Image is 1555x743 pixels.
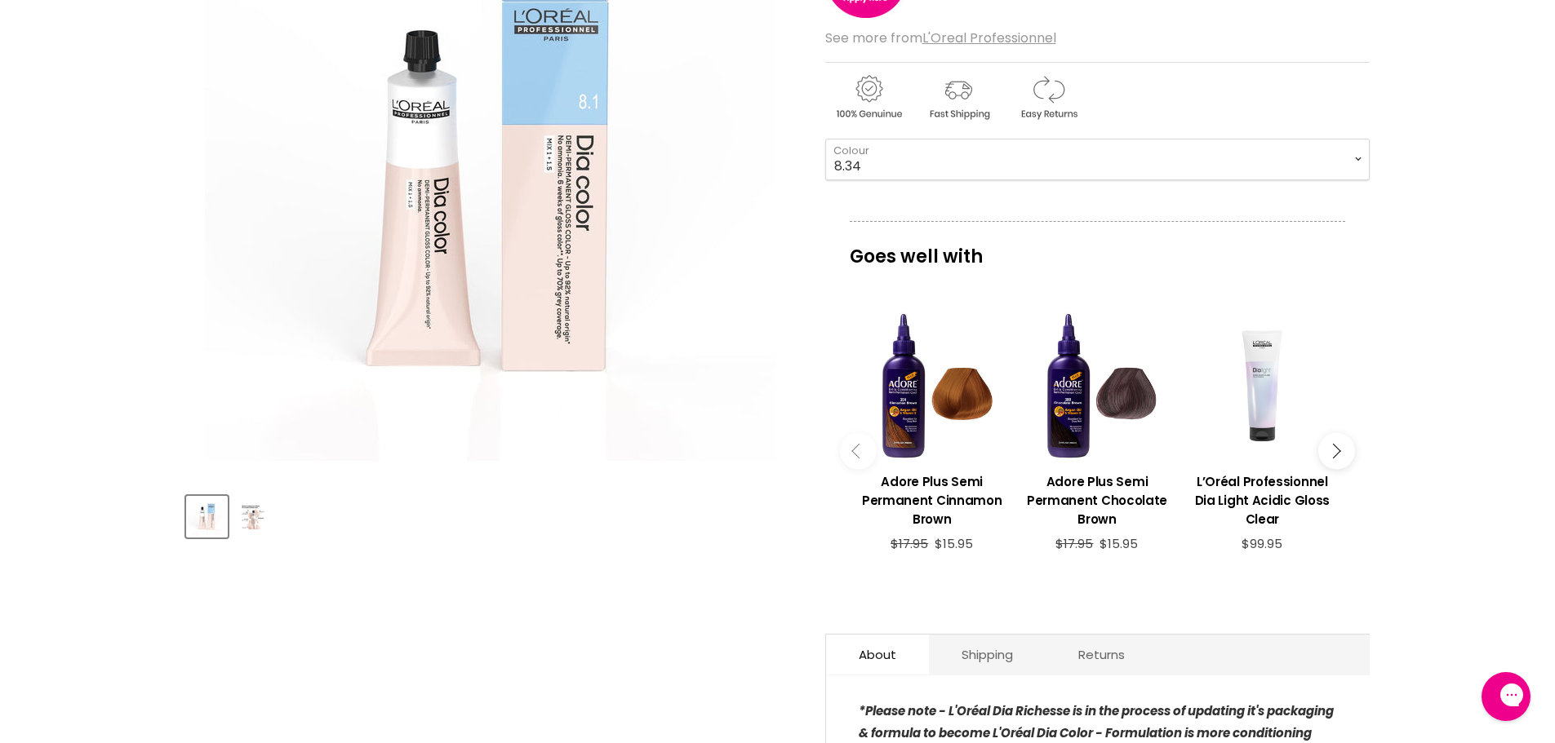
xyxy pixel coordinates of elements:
button: L'Oréal Professionnel Dia Color [233,496,274,537]
img: returns.gif [1005,73,1091,122]
span: $17.95 [891,535,928,552]
img: genuine.gif [825,73,912,122]
a: View product:Adore Plus Semi Permanent Chocolate Brown [1023,312,1171,460]
a: View product:L’Oréal Professionnel Dia Light Acidic Gloss Clear [1188,460,1336,537]
img: shipping.gif [915,73,1002,122]
a: View product:Adore Plus Semi Permanent Cinnamon Brown [858,312,1006,460]
a: Returns [1046,635,1157,674]
h3: Adore Plus Semi Permanent Cinnamon Brown [858,472,1006,529]
a: Shipping [929,635,1046,674]
button: L'Oréal Professionnel Dia Color [186,496,228,537]
img: L'Oréal Professionnel Dia Color [188,498,226,536]
a: About [826,635,929,674]
h3: L’Oréal Professionnel Dia Light Acidic Gloss Clear [1188,472,1336,529]
div: Product thumbnails [184,491,798,537]
span: $99.95 [1242,535,1282,552]
span: $17.95 [1055,535,1093,552]
a: View product:Adore Plus Semi Permanent Cinnamon Brown [858,460,1006,537]
iframe: Gorgias live chat messenger [1473,666,1539,727]
h3: Adore Plus Semi Permanent Chocolate Brown [1023,472,1171,529]
a: View product:L’Oréal Professionnel Dia Light Acidic Gloss Clear [1188,312,1336,460]
img: L'Oréal Professionnel Dia Color [234,504,273,529]
span: See more from [825,29,1056,47]
span: $15.95 [935,535,973,552]
p: Goes well with [850,221,1345,275]
a: L'Oreal Professionnel [922,29,1056,47]
a: View product:Adore Plus Semi Permanent Chocolate Brown [1023,460,1171,537]
span: $15.95 [1100,535,1138,552]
